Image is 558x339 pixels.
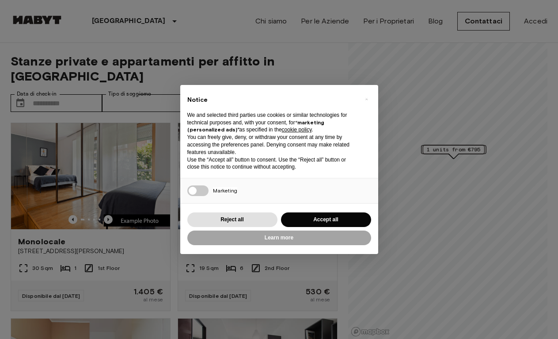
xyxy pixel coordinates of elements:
a: cookie policy [282,127,312,133]
p: Use the “Accept all” button to consent. Use the “Reject all” button or close this notice to conti... [187,156,357,171]
button: Reject all [187,212,277,227]
span: × [365,94,368,104]
button: Learn more [187,231,371,245]
p: You can freely give, deny, or withdraw your consent at any time by accessing the preferences pane... [187,134,357,156]
p: We and selected third parties use cookies or similar technologies for technical purposes and, wit... [187,112,357,134]
span: Marketing [213,187,237,194]
button: Close this notice [360,92,374,106]
strong: “marketing (personalized ads)” [187,119,324,133]
h2: Notice [187,96,357,104]
button: Accept all [281,212,371,227]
